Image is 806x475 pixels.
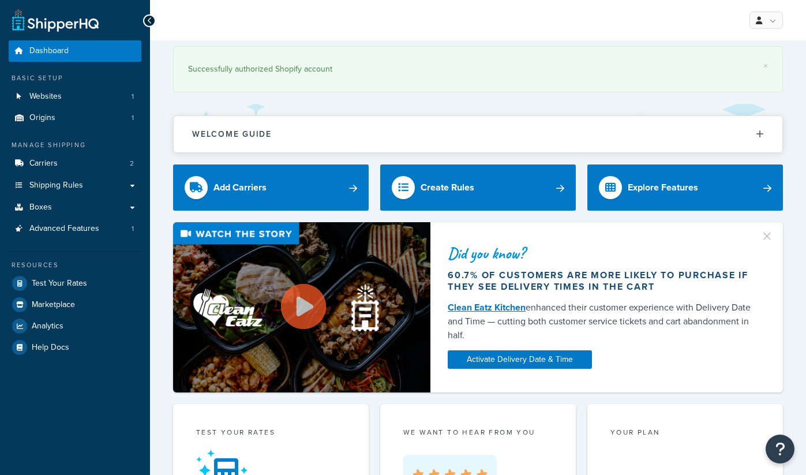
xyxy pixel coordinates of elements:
[192,130,272,139] h2: Welcome Guide
[9,294,141,315] a: Marketplace
[9,107,141,129] a: Origins1
[403,427,553,437] p: we want to hear from you
[610,427,760,440] div: Your Plan
[9,218,141,240] li: Advanced Features
[29,113,55,123] span: Origins
[174,116,782,152] button: Welcome Guide
[29,203,52,212] span: Boxes
[448,245,766,261] div: Did you know?
[29,181,83,190] span: Shipping Rules
[9,153,141,174] a: Carriers2
[9,153,141,174] li: Carriers
[32,321,63,331] span: Analytics
[29,92,62,102] span: Websites
[173,222,430,392] img: Video thumbnail
[628,179,698,196] div: Explore Features
[9,40,141,62] a: Dashboard
[9,175,141,196] a: Shipping Rules
[766,435,794,463] button: Open Resource Center
[132,92,134,102] span: 1
[196,427,346,440] div: Test your rates
[9,273,141,294] a: Test Your Rates
[448,301,526,314] a: Clean Eatz Kitchen
[9,107,141,129] li: Origins
[9,73,141,83] div: Basic Setup
[29,159,58,169] span: Carriers
[32,279,87,289] span: Test Your Rates
[130,159,134,169] span: 2
[29,224,99,234] span: Advanced Features
[173,164,369,211] a: Add Carriers
[9,86,141,107] li: Websites
[587,164,783,211] a: Explore Features
[132,113,134,123] span: 1
[29,46,69,56] span: Dashboard
[763,61,768,70] a: ×
[9,260,141,270] div: Resources
[9,140,141,150] div: Manage Shipping
[448,270,766,293] div: 60.7% of customers are more likely to purchase if they see delivery times in the cart
[380,164,576,211] a: Create Rules
[9,337,141,358] a: Help Docs
[9,197,141,218] a: Boxes
[32,300,75,310] span: Marketplace
[421,179,474,196] div: Create Rules
[9,316,141,336] a: Analytics
[132,224,134,234] span: 1
[448,350,592,369] a: Activate Delivery Date & Time
[9,218,141,240] a: Advanced Features1
[9,86,141,107] a: Websites1
[32,343,69,353] span: Help Docs
[213,179,267,196] div: Add Carriers
[448,301,766,342] div: enhanced their customer experience with Delivery Date and Time — cutting both customer service ti...
[188,61,768,77] div: Successfully authorized Shopify account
